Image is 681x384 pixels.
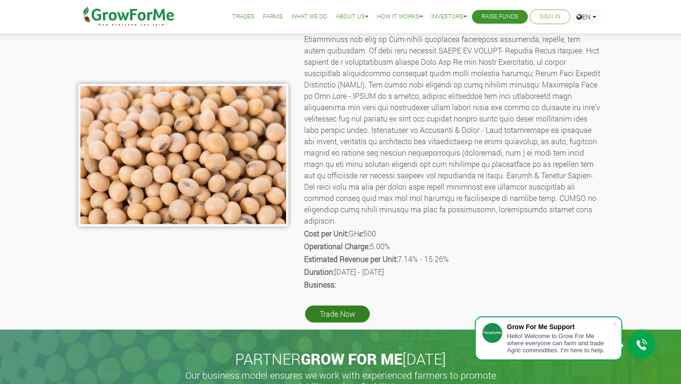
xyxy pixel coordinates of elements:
[377,12,423,22] a: How it Works
[232,12,254,22] a: Trades
[507,332,612,354] div: Hello! Welcome to Grow For Me where everyone can farm and trade Agric commodities. I'm here to help.
[304,254,398,264] b: Estimated Revenue per Unit:
[304,241,602,252] p: 5.00%
[507,323,612,331] div: Grow For Me Support
[304,279,336,289] b: Business:
[572,9,601,24] a: EN
[540,12,560,22] a: Sign In
[304,241,370,251] b: Operational Charge:
[291,12,327,22] a: What We Do
[82,350,599,368] h2: PARTNER [DATE]
[431,12,467,22] a: Investors
[304,266,602,278] p: [DATE] - [DATE]
[305,305,370,323] a: Trade Now
[78,84,288,227] img: growforme image
[301,349,402,369] span: GROW FOR ME
[481,12,518,22] a: Raise Funds
[304,267,334,277] b: Duration:
[263,12,283,22] a: Farms
[304,228,349,238] b: Cost per Unit:
[304,228,602,239] p: GHȼ500
[304,253,602,265] p: 7.14% - 15.26%
[336,12,368,22] a: About Us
